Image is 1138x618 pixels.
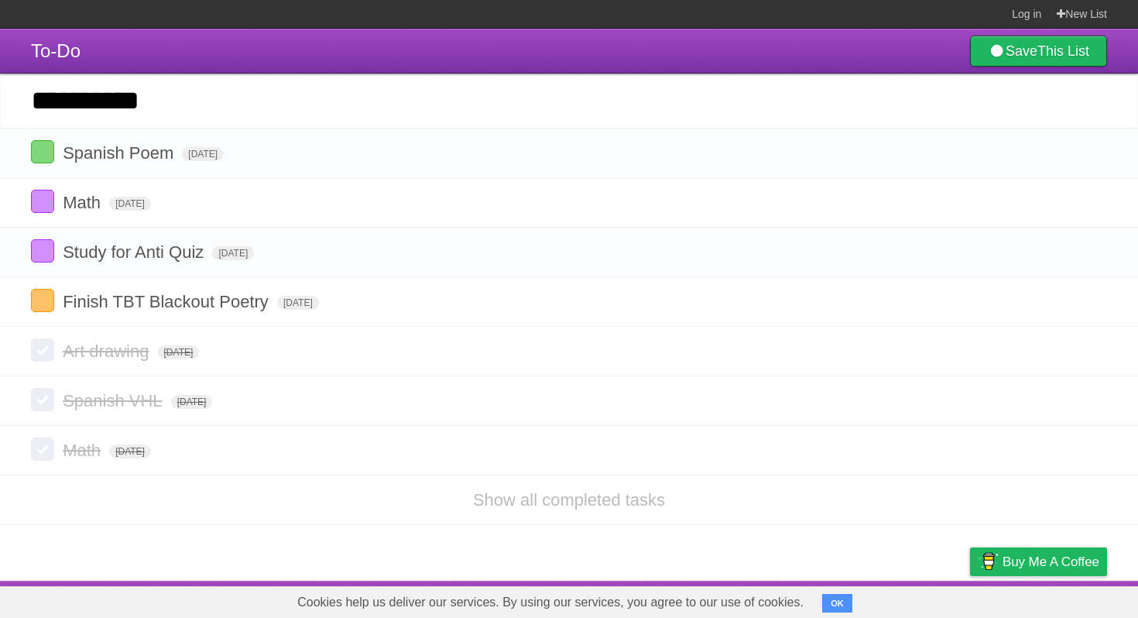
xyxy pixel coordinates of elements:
a: Terms [897,585,931,614]
a: SaveThis List [970,36,1107,67]
label: Done [31,239,54,263]
a: Privacy [950,585,990,614]
span: Art drawing [63,342,153,361]
span: [DATE] [171,395,213,409]
label: Done [31,190,54,213]
a: Buy me a coffee [970,548,1107,576]
span: [DATE] [182,147,224,161]
a: Show all completed tasks [473,490,665,510]
label: Done [31,289,54,312]
span: [DATE] [109,197,151,211]
b: This List [1037,43,1089,59]
span: Finish TBT Blackout Poetry [63,292,273,311]
span: [DATE] [212,246,254,260]
span: Cookies help us deliver our services. By using our services, you agree to our use of cookies. [282,587,819,618]
a: About [764,585,797,614]
span: Spanish Poem [63,143,177,163]
span: Math [63,193,105,212]
a: Developers [815,585,878,614]
span: [DATE] [109,445,151,458]
span: [DATE] [158,345,200,359]
label: Done [31,438,54,461]
span: Study for Anti Quiz [63,242,207,262]
span: To-Do [31,40,81,61]
label: Done [31,338,54,362]
label: Done [31,140,54,163]
span: Math [63,441,105,460]
span: Buy me a coffee [1003,548,1099,575]
button: OK [822,594,852,613]
span: [DATE] [277,296,319,310]
span: Spanish VHL [63,391,166,410]
img: Buy me a coffee [978,548,999,575]
a: Suggest a feature [1009,585,1107,614]
label: Done [31,388,54,411]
